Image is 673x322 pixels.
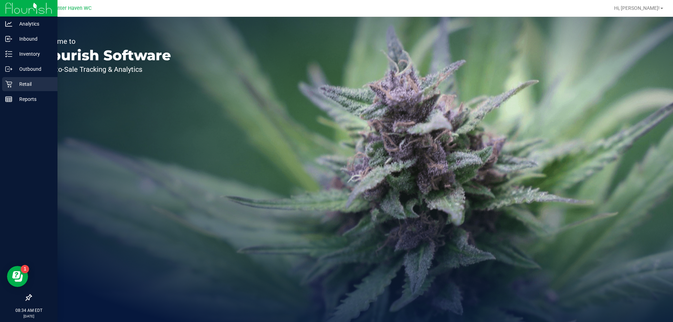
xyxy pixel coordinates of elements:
[12,65,54,73] p: Outbound
[7,266,28,287] iframe: Resource center
[5,35,12,42] inline-svg: Inbound
[12,50,54,58] p: Inventory
[38,66,171,73] p: Seed-to-Sale Tracking & Analytics
[5,50,12,57] inline-svg: Inventory
[38,38,171,45] p: Welcome to
[5,20,12,27] inline-svg: Analytics
[12,35,54,43] p: Inbound
[38,48,171,62] p: Flourish Software
[21,265,29,273] iframe: Resource center unread badge
[3,307,54,314] p: 08:34 AM EDT
[614,5,660,11] span: Hi, [PERSON_NAME]!
[12,80,54,88] p: Retail
[5,66,12,73] inline-svg: Outbound
[52,5,91,11] span: Winter Haven WC
[3,314,54,319] p: [DATE]
[12,95,54,103] p: Reports
[12,20,54,28] p: Analytics
[5,81,12,88] inline-svg: Retail
[5,96,12,103] inline-svg: Reports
